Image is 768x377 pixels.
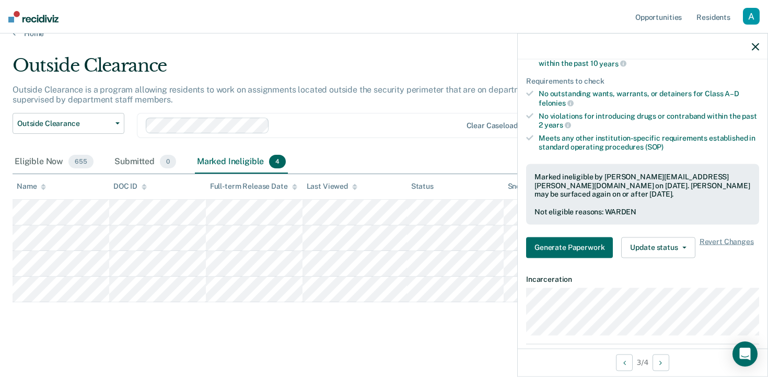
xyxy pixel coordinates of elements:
img: Recidiviz [8,11,59,22]
div: Marked ineligible by [PERSON_NAME][EMAIL_ADDRESS][PERSON_NAME][DOMAIN_NAME] on [DATE]. [PERSON_NA... [534,172,751,198]
span: 4 [269,155,286,168]
button: Update status [621,237,695,258]
div: Clear caseloads [467,121,521,130]
span: (SOP) [645,142,664,151]
div: 3 / 4 [518,348,767,376]
button: Generate Paperwork [526,237,613,258]
span: 0 [160,155,176,168]
div: Snooze ends in [508,182,567,191]
span: Outside Clearance [17,119,111,128]
div: Not eligible reasons: WARDEN [534,207,751,216]
div: Eligible Now [13,151,96,174]
span: years [599,59,626,67]
div: DOC ID [113,182,147,191]
div: Last Viewed [307,182,357,191]
button: Next Opportunity [653,354,669,371]
p: Outside Clearance is a program allowing residents to work on assignments located outside the secu... [13,85,585,105]
div: Outside Clearance [13,55,589,85]
dt: Incarceration [526,275,759,283]
span: Revert Changes [700,237,754,258]
div: No outstanding wants, warrants, or detainers for Class A–D [539,89,759,107]
span: felonies [539,98,574,107]
span: 655 [68,155,94,168]
div: Name [17,182,46,191]
button: Previous Opportunity [616,354,633,371]
div: No violations for introducing drugs or contraband within the past 2 [539,111,759,129]
div: Open Intercom Messenger [732,341,758,367]
div: Submitted [112,151,178,174]
div: Marked Ineligible [195,151,288,174]
div: Status [411,182,434,191]
div: Requirements to check [526,76,759,85]
span: years [544,121,571,129]
div: Meets any other institution-specific requirements established in standard operating procedures [539,134,759,152]
div: Full-term Release Date [210,182,297,191]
